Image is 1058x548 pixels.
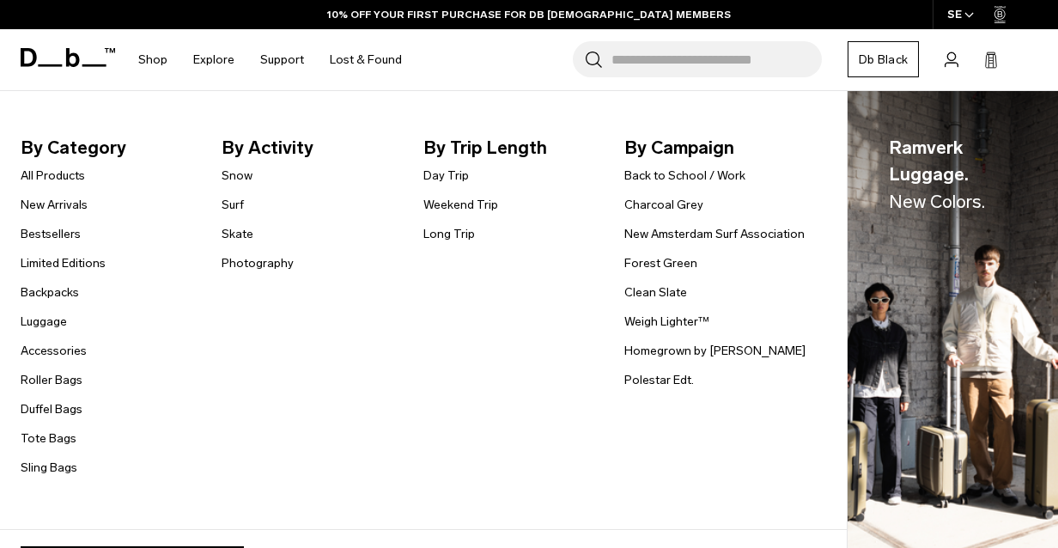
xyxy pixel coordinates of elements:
a: Limited Editions [21,254,106,272]
a: All Products [21,167,85,185]
span: By Campaign [624,134,817,161]
span: By Activity [222,134,414,161]
a: Bestsellers [21,225,81,243]
a: Lost & Found [330,29,402,90]
span: New Colors. [889,191,985,212]
a: Weekend Trip [423,196,498,214]
nav: Main Navigation [125,29,415,90]
a: Skate [222,225,253,243]
a: 10% OFF YOUR FIRST PURCHASE FOR DB [DEMOGRAPHIC_DATA] MEMBERS [327,7,731,22]
a: Day Trip [423,167,469,185]
a: Forest Green [624,254,697,272]
a: Clean Slate [624,283,687,301]
a: Back to School / Work [624,167,745,185]
span: Ramverk Luggage. [889,134,1017,216]
a: Shop [138,29,167,90]
a: New Arrivals [21,196,88,214]
a: Luggage [21,313,67,331]
a: Db Black [848,41,919,77]
a: Backpacks [21,283,79,301]
a: Support [260,29,304,90]
a: Accessories [21,342,87,360]
span: By Trip Length [423,134,616,161]
a: Snow [222,167,252,185]
a: Roller Bags [21,371,82,389]
a: Charcoal Grey [624,196,703,214]
a: Surf [222,196,244,214]
a: Homegrown by [PERSON_NAME] [624,342,806,360]
a: Polestar Edt. [624,371,694,389]
a: Tote Bags [21,429,76,448]
a: New Amsterdam Surf Association [624,225,805,243]
a: Weigh Lighter™ [624,313,709,331]
a: Duffel Bags [21,400,82,418]
a: Photography [222,254,294,272]
a: Sling Bags [21,459,77,477]
span: By Category [21,134,213,161]
a: Long Trip [423,225,475,243]
a: Explore [193,29,234,90]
